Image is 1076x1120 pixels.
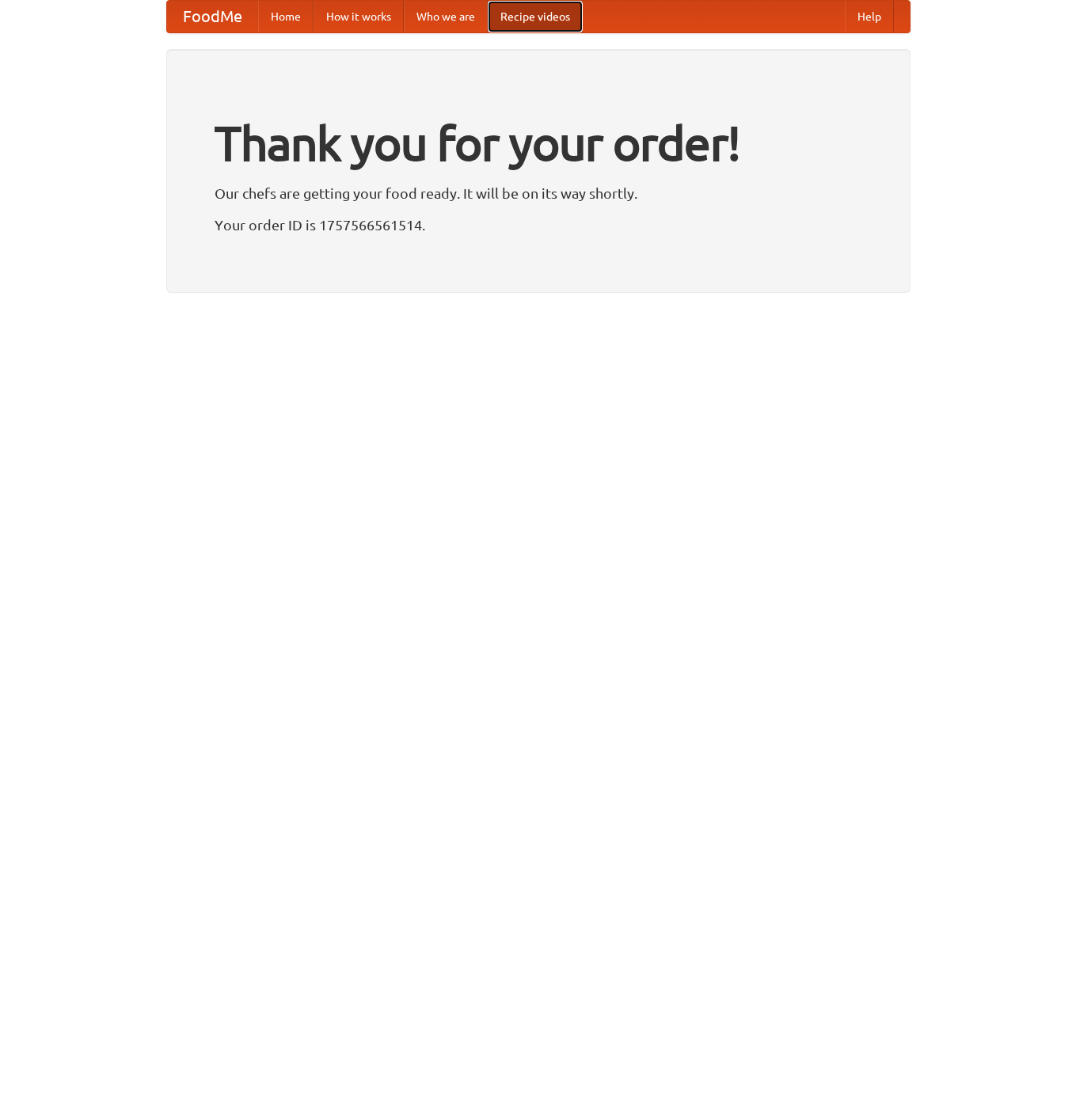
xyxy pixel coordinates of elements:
[314,1,404,32] a: How it works
[215,181,862,205] p: Our chefs are getting your food ready. It will be on its way shortly.
[167,1,258,32] a: FoodMe
[258,1,314,32] a: Home
[488,1,583,32] a: Recipe videos
[215,105,862,181] h1: Thank you for your order!
[215,213,862,237] p: Your order ID is 1757566561514.
[404,1,488,32] a: Who we are
[845,1,894,32] a: Help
